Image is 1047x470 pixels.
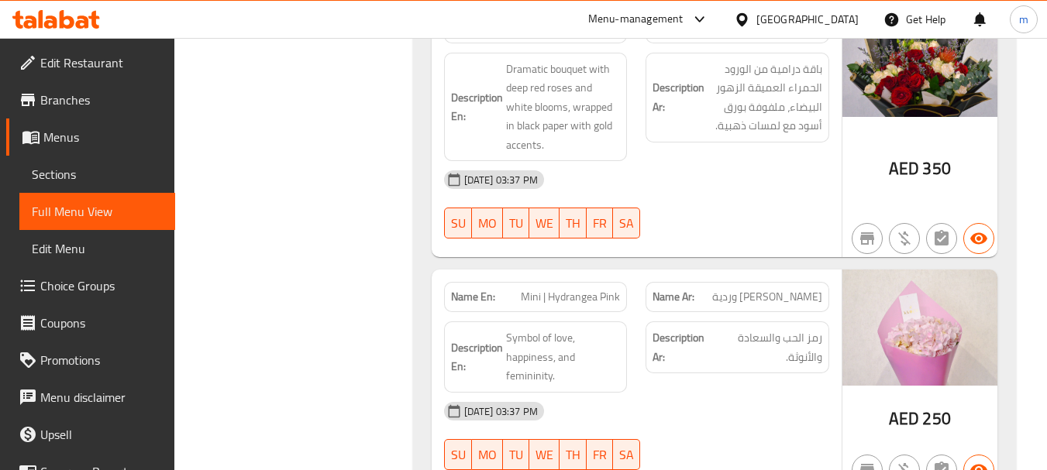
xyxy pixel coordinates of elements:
[503,208,529,238] button: TU
[587,208,613,238] button: FR
[842,269,997,386] img: Mini_Hydrangea_Pink638936349604445064.jpg
[619,212,634,235] span: SA
[560,439,587,470] button: TH
[653,78,704,116] strong: Description Ar:
[444,208,472,238] button: SU
[458,404,544,419] span: [DATE] 03:37 PM
[842,1,997,117] img: Midnight_Elegance638936349363684880.jpg
[451,212,466,235] span: SU
[715,328,822,366] span: رمز الحب والسعادة والأنوثة.
[756,11,859,28] div: [GEOGRAPHIC_DATA]
[451,289,495,305] strong: Name En:
[889,223,920,254] button: Purchased item
[6,379,175,416] a: Menu disclaimer
[889,153,919,184] span: AED
[451,88,503,126] strong: Description En:
[613,439,640,470] button: SA
[6,44,175,81] a: Edit Restaurant
[472,208,503,238] button: MO
[560,208,587,238] button: TH
[536,212,553,235] span: WE
[506,328,621,386] span: Symbol of love, happiness, and femininity.
[19,193,175,230] a: Full Menu View
[889,403,919,434] span: AED
[712,289,822,305] span: [PERSON_NAME] وردية
[32,202,163,221] span: Full Menu View
[708,60,822,136] span: باقة درامية من الورود الحمراء العميقة الزهور البيضاء، ملفوفة بورق أسود مع لمسات ذهبية.
[478,444,497,466] span: MO
[458,173,544,187] span: [DATE] 03:37 PM
[6,304,175,341] a: Coupons
[6,118,175,156] a: Menus
[444,439,472,470] button: SU
[40,276,163,295] span: Choice Groups
[619,444,634,466] span: SA
[40,425,163,444] span: Upsell
[43,128,163,146] span: Menus
[653,328,711,366] strong: Description Ar:
[503,439,529,470] button: TU
[653,289,694,305] strong: Name Ar:
[566,212,580,235] span: TH
[852,223,883,254] button: Not branch specific item
[588,10,684,29] div: Menu-management
[926,223,957,254] button: Not has choices
[529,208,560,238] button: WE
[19,156,175,193] a: Sections
[40,314,163,332] span: Coupons
[1019,11,1028,28] span: m
[6,341,175,379] a: Promotions
[922,153,950,184] span: 350
[509,444,523,466] span: TU
[478,212,497,235] span: MO
[40,388,163,407] span: Menu disclaimer
[6,267,175,304] a: Choice Groups
[6,416,175,453] a: Upsell
[593,212,607,235] span: FR
[506,60,621,155] span: Dramatic bouquet with deep red roses and white blooms, wrapped in black paper with gold accents.
[613,208,640,238] button: SA
[587,439,613,470] button: FR
[509,212,523,235] span: TU
[451,444,466,466] span: SU
[451,338,503,376] strong: Description En:
[529,439,560,470] button: WE
[922,403,950,434] span: 250
[32,165,163,184] span: Sections
[593,444,607,466] span: FR
[536,444,553,466] span: WE
[963,223,994,254] button: Available
[40,91,163,109] span: Branches
[472,439,503,470] button: MO
[6,81,175,118] a: Branches
[32,239,163,258] span: Edit Menu
[40,53,163,72] span: Edit Restaurant
[566,444,580,466] span: TH
[40,351,163,369] span: Promotions
[19,230,175,267] a: Edit Menu
[521,289,620,305] span: Mini | Hydrangea Pink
